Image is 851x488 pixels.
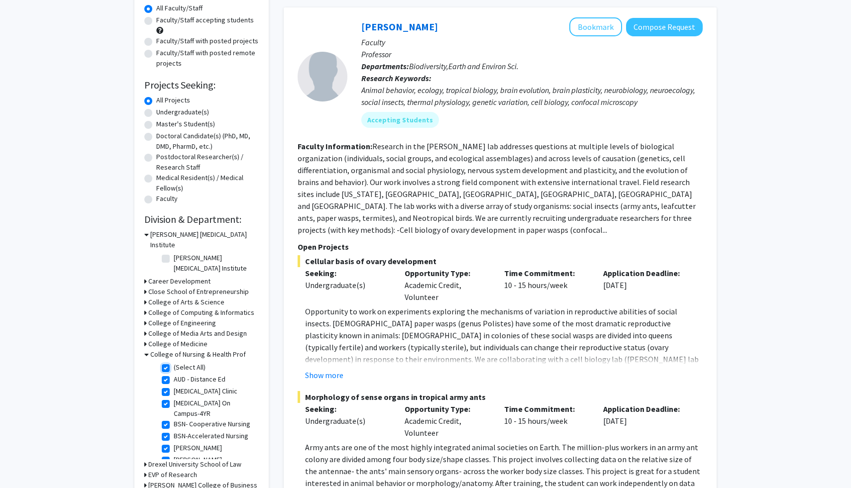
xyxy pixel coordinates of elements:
[174,443,222,453] label: [PERSON_NAME]
[504,267,589,279] p: Time Commitment:
[305,415,390,427] div: Undergraduate(s)
[405,267,489,279] p: Opportunity Type:
[156,152,259,173] label: Postdoctoral Researcher(s) / Research Staff
[305,403,390,415] p: Seeking:
[148,287,249,297] h3: Close School of Entrepreneurship
[156,48,259,69] label: Faculty/Staff with posted remote projects
[596,267,695,303] div: [DATE]
[174,398,256,419] label: [MEDICAL_DATA] On Campus-4YR
[148,470,197,480] h3: EVP of Research
[298,241,703,253] p: Open Projects
[148,459,241,470] h3: Drexel University School of Law
[569,17,622,36] button: Add Sean O'Donnell to Bookmarks
[148,318,216,328] h3: College of Engineering
[504,403,589,415] p: Time Commitment:
[405,403,489,415] p: Opportunity Type:
[305,279,390,291] div: Undergraduate(s)
[148,339,208,349] h3: College of Medicine
[497,403,596,439] div: 10 - 15 hours/week
[361,73,431,83] b: Research Keywords:
[148,307,254,318] h3: College of Computing & Informatics
[156,95,190,105] label: All Projects
[156,119,215,129] label: Master's Student(s)
[361,112,439,128] mat-chip: Accepting Students
[361,84,703,108] div: Animal behavior, ecology, tropical biology, brain evolution, brain plasticity, neurobiology, neur...
[156,194,178,204] label: Faculty
[150,229,259,250] h3: [PERSON_NAME] [MEDICAL_DATA] Institute
[156,3,203,13] label: All Faculty/Staff
[174,455,256,486] label: [PERSON_NAME] - [MEDICAL_DATA] and Prosthetics
[174,419,250,429] label: BSN- Cooperative Nursing
[174,253,256,274] label: [PERSON_NAME] [MEDICAL_DATA] Institute
[298,391,703,403] span: Morphology of sense organs in tropical army ants
[397,267,497,303] div: Academic Credit, Volunteer
[361,36,703,48] p: Faculty
[298,141,372,151] b: Faculty Information:
[409,61,519,71] span: Biodiversity,Earth and Environ Sci.
[144,213,259,225] h2: Division & Department:
[603,267,688,279] p: Application Deadline:
[174,431,248,441] label: BSN-Accelerated Nursing
[148,297,224,307] h3: College of Arts & Science
[305,267,390,279] p: Seeking:
[361,61,409,71] b: Departments:
[596,403,695,439] div: [DATE]
[156,173,259,194] label: Medical Resident(s) / Medical Fellow(s)
[7,443,42,481] iframe: Chat
[148,276,211,287] h3: Career Development
[298,255,703,267] span: Cellular basis of ovary development
[397,403,497,439] div: Academic Credit, Volunteer
[174,386,237,396] label: [MEDICAL_DATA] Clinic
[156,131,259,152] label: Doctoral Candidate(s) (PhD, MD, DMD, PharmD, etc.)
[156,15,254,25] label: Faculty/Staff accepting students
[156,107,209,117] label: Undergraduate(s)
[626,18,703,36] button: Compose Request to Sean O'Donnell
[361,48,703,60] p: Professor
[148,328,247,339] h3: College of Media Arts and Design
[361,20,438,33] a: [PERSON_NAME]
[174,362,206,373] label: (Select All)
[150,349,246,360] h3: College of Nursing & Health Prof
[156,36,258,46] label: Faculty/Staff with posted projects
[305,369,343,381] button: Show more
[298,141,696,235] fg-read-more: Research in the [PERSON_NAME] lab addresses questions at multiple levels of biological organizati...
[174,374,225,385] label: AUD - Distance Ed
[144,79,259,91] h2: Projects Seeking:
[305,305,703,413] p: Opportunity to work on experiments exploring the mechanisms of variation in reproductive abilitie...
[497,267,596,303] div: 10 - 15 hours/week
[603,403,688,415] p: Application Deadline:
